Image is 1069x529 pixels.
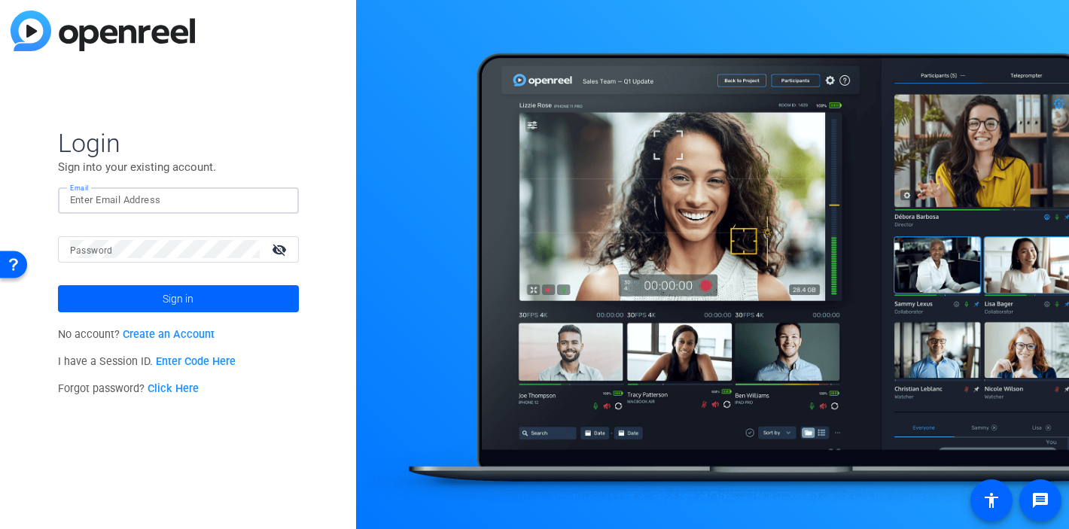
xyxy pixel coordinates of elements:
a: Click Here [148,382,199,395]
span: Sign in [163,280,193,318]
a: Create an Account [123,328,215,341]
mat-label: Email [70,184,89,192]
mat-label: Password [70,245,113,256]
a: Enter Code Here [156,355,236,368]
mat-icon: visibility_off [263,239,299,260]
span: Forgot password? [58,382,199,395]
img: icon_180.svg [269,191,279,209]
input: Enter Email Address [70,191,287,209]
p: Sign into your existing account. [58,159,299,175]
mat-icon: accessibility [982,491,1000,509]
span: I have a Session ID. [58,355,236,368]
img: blue-gradient.svg [11,11,195,51]
mat-icon: message [1031,491,1049,509]
span: Login [58,127,299,159]
button: Sign in [58,285,299,312]
span: No account? [58,328,215,341]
